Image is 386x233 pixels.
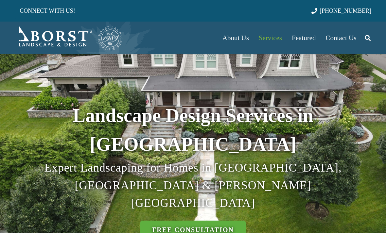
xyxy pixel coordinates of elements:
[254,22,287,54] a: Services
[15,3,79,19] a: CONNECT WITH US!
[292,34,316,42] span: Featured
[44,161,342,209] span: Expert Landscaping for Homes in [GEOGRAPHIC_DATA], [GEOGRAPHIC_DATA] & [PERSON_NAME][GEOGRAPHIC_D...
[321,22,361,54] a: Contact Us
[259,34,282,42] span: Services
[320,8,371,14] span: [PHONE_NUMBER]
[287,22,321,54] a: Featured
[73,105,313,155] strong: Landscape Design Services in [GEOGRAPHIC_DATA]
[218,22,254,54] a: About Us
[361,30,374,46] a: Search
[15,25,123,51] a: Borst-Logo
[326,34,357,42] span: Contact Us
[311,8,371,14] a: [PHONE_NUMBER]
[222,34,249,42] span: About Us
